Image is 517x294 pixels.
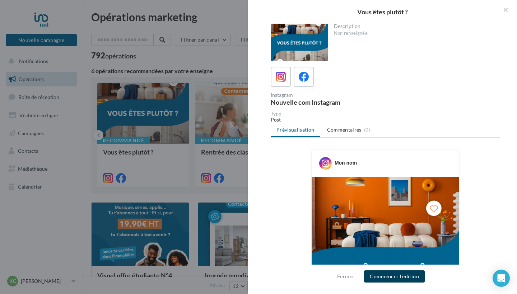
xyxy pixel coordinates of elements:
[493,270,510,287] div: Open Intercom Messenger
[327,126,362,133] span: Commentaires
[335,159,357,166] div: Mon nom
[334,272,357,281] button: Fermer
[364,270,425,283] button: Commencer l'édition
[334,30,494,37] div: Non renseignée
[271,111,500,116] div: Type
[334,24,494,29] div: Description
[259,9,506,15] div: Vous êtes plutôt ?
[271,99,382,105] div: Nouvelle com Instagram
[271,116,500,123] div: Post
[364,127,370,133] span: (0)
[271,93,382,98] div: Instagram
